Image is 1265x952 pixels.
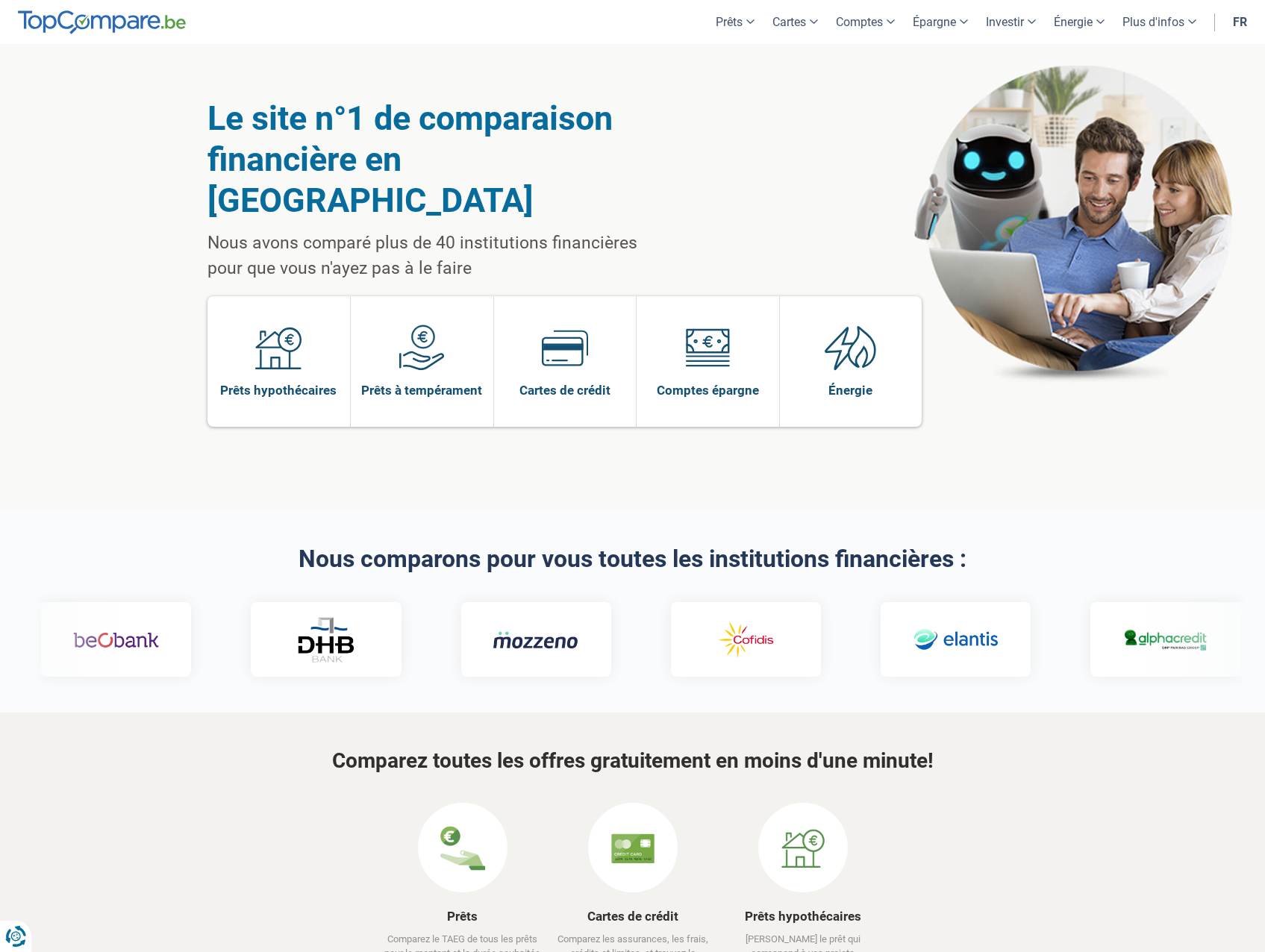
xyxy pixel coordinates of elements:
a: Prêts [447,909,478,924]
span: Énergie [828,382,872,398]
a: Cartes de crédit Cartes de crédit [494,296,637,427]
a: Prêts hypothécaires Prêts hypothécaires [207,296,351,427]
img: Énergie [825,325,877,371]
h3: Comparez toutes les offres gratuitement en moins d'une minute! [207,750,1058,773]
a: Comptes épargne Comptes épargne [637,296,779,427]
img: Prêts hypothécaires [255,325,302,371]
img: TopCompare [18,10,186,34]
span: Prêts à tempérament [361,382,482,398]
a: Prêts à tempérament Prêts à tempérament [351,296,493,427]
img: Cartes de crédit [610,826,655,871]
p: Nous avons comparé plus de 40 institutions financières pour que vous n'ayez pas à le faire [207,231,675,281]
img: Alphacredit [1122,627,1208,653]
img: Prêts à tempérament [399,325,445,371]
img: Mozzeno [493,630,578,649]
a: Énergie Énergie [780,296,922,427]
span: Cartes de crédit [519,382,610,398]
img: Cartes de crédit [542,325,588,371]
img: Comptes épargne [684,325,731,371]
img: Cofidis [702,619,788,662]
a: Cartes de crédit [587,909,678,924]
img: DHB Bank [296,617,355,663]
span: Prêts hypothécaires [220,382,337,398]
img: Prêts hypothécaires [781,826,825,871]
a: Prêts hypothécaires [745,909,861,924]
h1: Le site n°1 de comparaison financière en [GEOGRAPHIC_DATA] [207,98,675,221]
h2: Nous comparons pour vous toutes les institutions financières : [207,546,1058,572]
img: Beobank [72,619,158,662]
img: Prêts [440,826,485,871]
img: Elantis [912,619,998,662]
span: Comptes épargne [657,382,759,398]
